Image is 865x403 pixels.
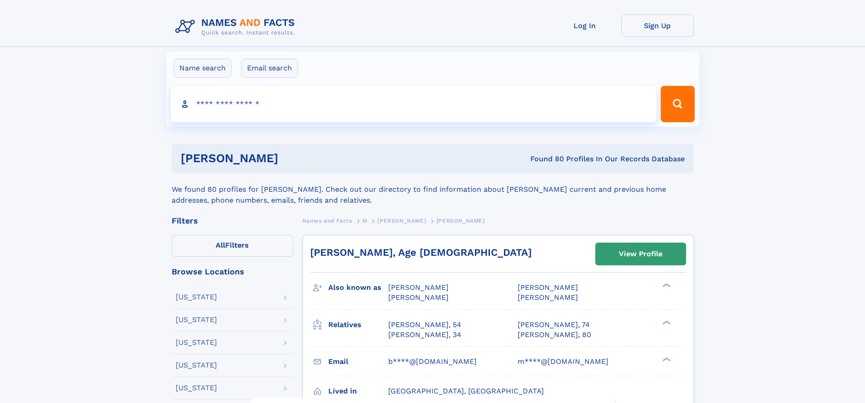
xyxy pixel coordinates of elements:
[362,215,367,226] a: M
[436,218,485,224] span: [PERSON_NAME]
[172,217,293,225] div: Filters
[328,280,388,295] h3: Also known as
[172,173,694,206] div: We found 80 profiles for [PERSON_NAME]. Check out our directory to find information about [PERSON...
[176,294,217,301] div: [US_STATE]
[660,283,671,289] div: ❯
[404,154,685,164] div: Found 80 Profiles In Our Records Database
[518,330,591,340] a: [PERSON_NAME], 80
[518,283,578,292] span: [PERSON_NAME]
[388,320,461,330] a: [PERSON_NAME], 54
[388,330,461,340] a: [PERSON_NAME], 34
[176,316,217,323] div: [US_STATE]
[549,15,621,37] a: Log In
[176,384,217,392] div: [US_STATE]
[621,15,694,37] a: Sign Up
[388,387,544,395] span: [GEOGRAPHIC_DATA], [GEOGRAPHIC_DATA]
[518,293,578,302] span: [PERSON_NAME]
[173,59,232,78] label: Name search
[362,218,367,224] span: M
[660,319,671,325] div: ❯
[388,283,449,292] span: [PERSON_NAME]
[377,218,426,224] span: [PERSON_NAME]
[172,235,293,257] label: Filters
[172,15,302,39] img: Logo Names and Facts
[171,86,657,122] input: search input
[241,59,298,78] label: Email search
[176,339,217,346] div: [US_STATE]
[660,356,671,362] div: ❯
[216,241,225,249] span: All
[302,215,352,226] a: Names and Facts
[377,215,426,226] a: [PERSON_NAME]
[328,383,388,399] h3: Lived in
[176,362,217,369] div: [US_STATE]
[310,247,532,258] a: [PERSON_NAME], Age [DEMOGRAPHIC_DATA]
[661,86,694,122] button: Search Button
[328,317,388,333] h3: Relatives
[518,320,590,330] a: [PERSON_NAME], 74
[596,243,686,265] a: View Profile
[619,244,662,264] div: View Profile
[172,268,293,276] div: Browse Locations
[328,354,388,369] h3: Email
[181,153,405,164] h1: [PERSON_NAME]
[388,293,449,302] span: [PERSON_NAME]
